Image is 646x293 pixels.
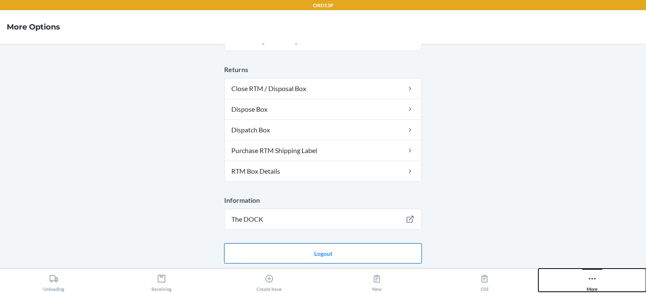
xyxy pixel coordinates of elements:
[151,271,172,292] div: Receiving
[225,161,421,181] a: RTM Box Details
[225,209,421,229] a: The DOCK
[108,269,215,292] button: Receiving
[225,120,421,140] a: Dispatch Box
[7,22,60,32] h4: More Options
[257,271,282,292] div: Create Issue
[224,195,422,205] p: Information
[538,269,646,292] button: More
[43,271,64,292] div: Unloading
[431,269,538,292] button: Old
[225,140,421,161] a: Purchase RTM Shipping Label
[323,269,431,292] button: New
[480,271,489,292] div: Old
[372,271,382,292] div: New
[225,78,421,99] a: Close RTM / Disposal Box
[215,269,323,292] button: Create Issue
[587,271,598,292] div: More
[224,243,422,263] button: Logout
[313,2,334,9] p: ORD13P
[225,99,421,119] a: Dispose Box
[224,65,422,75] p: Returns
